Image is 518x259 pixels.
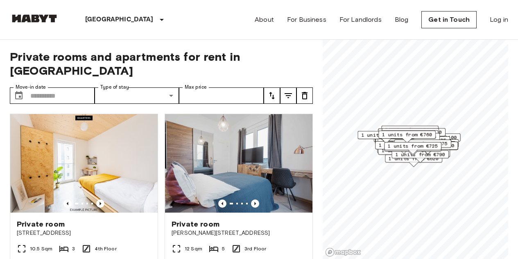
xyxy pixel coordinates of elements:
span: 1 units from €760 [382,131,432,138]
div: Map marker [375,141,432,154]
div: Map marker [400,133,461,146]
div: Map marker [391,150,449,163]
div: Map marker [378,131,436,143]
button: tune [264,87,280,104]
span: 1 units from €1100 [404,134,457,141]
label: Max price [185,84,207,91]
button: Choose date [11,87,27,104]
label: Type of stay [100,84,129,91]
span: 1 units from €730 [392,128,442,136]
button: Previous image [251,199,259,208]
div: Map marker [381,130,438,143]
span: [STREET_ADDRESS] [17,229,151,237]
span: 1 units from €725 [388,142,438,150]
span: 12 Sqm [185,245,202,252]
a: Get in Touch [421,11,477,28]
span: [PERSON_NAME][STREET_ADDRESS] [172,229,306,237]
span: 5 [222,245,225,252]
span: 1 units from €605 [361,131,411,139]
a: For Landlords [339,15,382,25]
button: Previous image [63,199,72,208]
a: Mapbox logo [325,248,361,257]
span: Private rooms and apartments for rent in [GEOGRAPHIC_DATA] [10,50,313,78]
a: About [255,15,274,25]
img: Marketing picture of unit DE-01-07-009-02Q [10,114,158,213]
span: Private room [172,219,219,229]
div: Map marker [381,126,439,138]
button: Previous image [96,199,104,208]
p: [GEOGRAPHIC_DATA] [85,15,154,25]
div: Map marker [386,135,446,147]
img: Marketing picture of unit DE-01-008-005-03HF [165,114,312,213]
button: Previous image [218,199,226,208]
div: Map marker [357,131,415,144]
span: 10.5 Sqm [30,245,52,252]
span: 1 units from €790 [395,151,445,158]
span: 1 units from €675 [398,140,448,147]
a: Log in [490,15,508,25]
div: Map marker [398,142,458,154]
label: Move-in date [16,84,46,91]
span: 4th Floor [95,245,116,252]
span: 1 units from €850 [386,133,436,141]
span: 1 units from €905 [379,142,429,149]
span: 5 units from €605 [385,126,435,133]
a: For Business [287,15,326,25]
span: 1 units from €1280 [402,142,455,149]
span: 3 [72,245,75,252]
div: Map marker [384,142,441,155]
span: 1 units from €780 [385,128,435,136]
span: Private room [17,219,65,229]
span: 3rd Floor [244,245,266,252]
div: Map marker [385,154,442,167]
button: tune [280,87,296,104]
img: Habyt [10,14,59,23]
div: Map marker [382,128,439,141]
div: Map marker [378,128,435,141]
button: tune [296,87,313,104]
a: Blog [395,15,409,25]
